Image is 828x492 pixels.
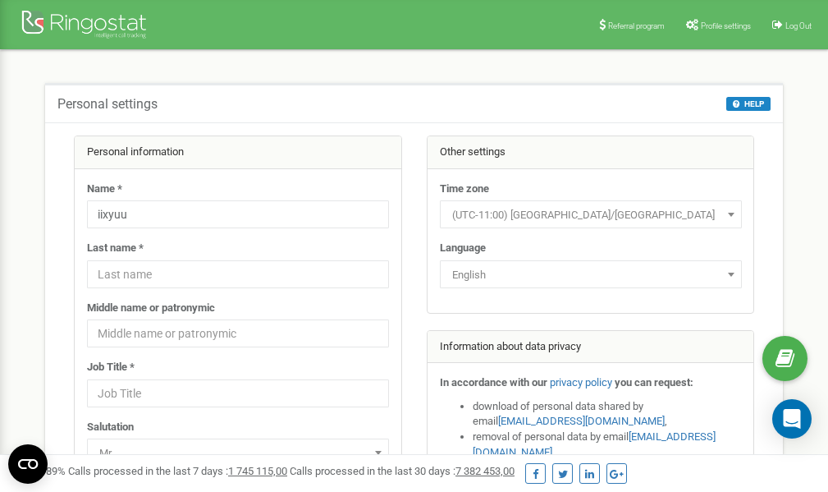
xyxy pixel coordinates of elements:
[428,331,754,364] div: Information about data privacy
[87,182,122,197] label: Name *
[8,444,48,484] button: Open CMP widget
[550,376,612,389] a: privacy policy
[785,21,812,30] span: Log Out
[68,465,287,477] span: Calls processed in the last 7 days :
[473,430,742,460] li: removal of personal data by email ,
[498,415,665,427] a: [EMAIL_ADDRESS][DOMAIN_NAME]
[290,465,515,477] span: Calls processed in the last 30 days :
[440,376,547,389] strong: In accordance with our
[446,264,736,287] span: English
[440,182,489,197] label: Time zone
[440,200,742,228] span: (UTC-11:00) Pacific/Midway
[87,200,389,228] input: Name
[455,465,515,477] u: 7 382 453,00
[615,376,693,389] strong: you can request:
[87,439,389,467] span: Mr.
[57,97,158,112] h5: Personal settings
[87,320,389,347] input: Middle name or patronymic
[93,442,383,465] span: Mr.
[608,21,665,30] span: Referral program
[446,204,736,227] span: (UTC-11:00) Pacific/Midway
[87,241,144,256] label: Last name *
[87,379,389,407] input: Job Title
[440,241,486,256] label: Language
[772,399,812,439] div: Open Intercom Messenger
[87,260,389,288] input: Last name
[726,97,771,111] button: HELP
[440,260,742,288] span: English
[473,399,742,430] li: download of personal data shared by email ,
[228,465,287,477] u: 1 745 115,00
[701,21,751,30] span: Profile settings
[87,360,135,375] label: Job Title *
[75,136,401,169] div: Personal information
[87,420,134,435] label: Salutation
[87,301,215,316] label: Middle name or patronymic
[428,136,754,169] div: Other settings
